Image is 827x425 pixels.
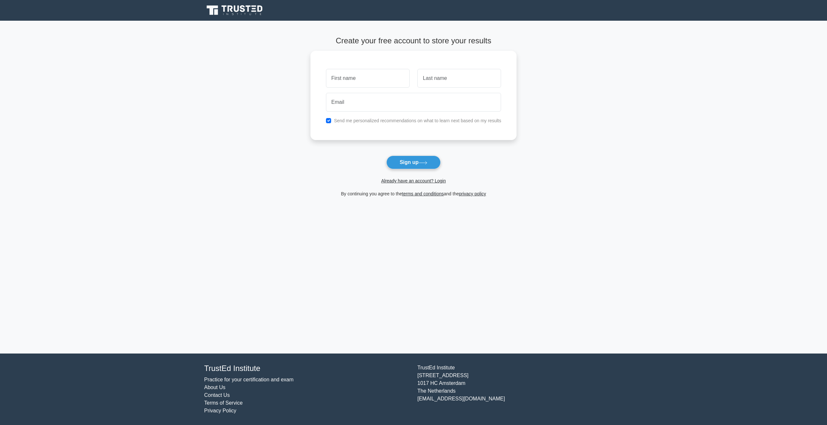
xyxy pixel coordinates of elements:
a: terms and conditions [402,191,444,196]
input: Email [326,93,501,112]
div: TrustEd Institute [STREET_ADDRESS] 1017 HC Amsterdam The Netherlands [EMAIL_ADDRESS][DOMAIN_NAME] [413,364,627,415]
h4: Create your free account to store your results [310,36,517,46]
h4: TrustEd Institute [204,364,410,373]
div: By continuing you agree to the and the [307,190,521,198]
a: About Us [204,385,225,390]
a: Already have an account? Login [381,178,446,183]
label: Send me personalized recommendations on what to learn next based on my results [334,118,501,123]
a: Terms of Service [204,400,243,406]
a: Privacy Policy [204,408,236,413]
a: Contact Us [204,392,230,398]
a: Practice for your certification and exam [204,377,294,382]
input: First name [326,69,410,88]
a: privacy policy [459,191,486,196]
input: Last name [417,69,501,88]
button: Sign up [386,156,441,169]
